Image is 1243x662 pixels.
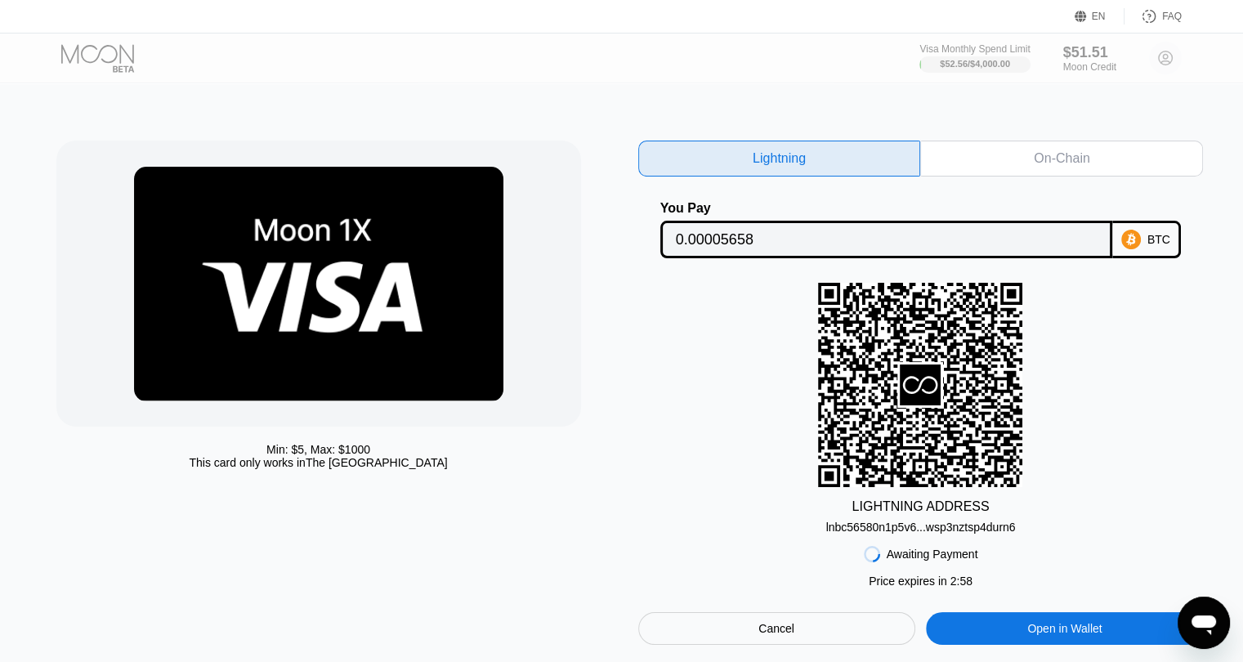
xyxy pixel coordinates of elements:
div: Awaiting Payment [887,548,978,561]
div: This card only works in The [GEOGRAPHIC_DATA] [189,456,447,469]
div: You PayBTC [638,201,1204,258]
div: Min: $ 5 , Max: $ 1000 [266,443,370,456]
div: Visa Monthly Spend Limit$52.56/$4,000.00 [919,43,1030,73]
div: EN [1075,8,1125,25]
div: Visa Monthly Spend Limit [919,43,1030,55]
div: FAQ [1162,11,1182,22]
span: 2 : 58 [950,575,972,588]
div: BTC [1147,233,1170,246]
div: Cancel [638,612,915,645]
div: Cancel [758,621,794,636]
div: Price expires in [869,575,972,588]
div: FAQ [1125,8,1182,25]
iframe: Button to launch messaging window [1178,597,1230,649]
div: On-Chain [1034,150,1089,167]
div: Open in Wallet [926,612,1203,645]
div: lnbc56580n1p5v6...wsp3nztsp4durn6 [826,514,1016,534]
div: LIGHTNING ADDRESS [852,499,989,514]
div: Lightning [638,141,921,177]
div: lnbc56580n1p5v6...wsp3nztsp4durn6 [826,521,1016,534]
div: On-Chain [920,141,1203,177]
div: Lightning [753,150,806,167]
div: EN [1092,11,1106,22]
div: You Pay [660,201,1113,216]
div: Open in Wallet [1027,621,1102,636]
div: $52.56 / $4,000.00 [940,59,1010,69]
